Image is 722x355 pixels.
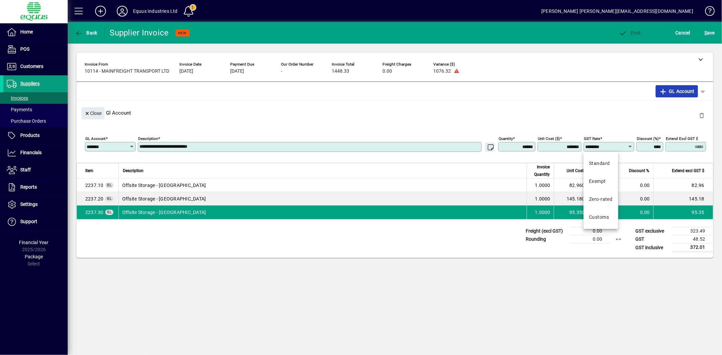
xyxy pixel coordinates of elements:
[3,58,68,75] a: Customers
[618,206,653,219] td: 0.00
[659,86,695,97] span: GL Account
[133,6,178,17] div: Equus Industries Ltd
[25,254,43,259] span: Package
[589,160,610,167] div: Standard
[20,133,40,138] span: Products
[230,69,244,74] span: [DATE]
[632,227,673,235] td: GST exclusive
[68,27,105,39] app-page-header-button: Back
[20,81,40,86] span: Suppliers
[107,197,112,200] span: GL
[20,46,29,52] span: POS
[632,243,673,252] td: GST inclusive
[653,179,713,192] td: 82.96
[584,190,618,208] mat-option: Zero-rated
[138,136,158,141] mat-label: Description
[618,192,653,206] td: 0.00
[20,202,38,207] span: Settings
[694,112,710,118] app-page-header-button: Delete
[673,235,713,243] td: 48.52
[541,6,693,17] div: [PERSON_NAME] [PERSON_NAME][EMAIL_ADDRESS][DOMAIN_NAME]
[3,179,68,196] a: Reports
[666,136,698,141] mat-label: Extend excl GST $
[527,206,554,219] td: 1.0000
[20,167,31,172] span: Staff
[111,5,133,17] button: Profile
[382,69,392,74] span: 0.00
[704,27,715,38] span: ave
[653,192,713,206] td: 145.18
[584,172,618,190] mat-option: Exempt
[589,178,606,185] div: Exempt
[656,85,698,97] button: GL Account
[554,206,591,219] td: 95.3500
[631,30,634,35] span: P
[584,208,618,226] mat-option: Customs
[538,136,560,141] mat-label: Unit Cost ($)
[704,30,707,35] span: S
[107,183,112,187] span: GL
[20,150,42,155] span: Financials
[118,179,527,192] td: Offsite Storage - [GEOGRAPHIC_DATA]
[672,167,704,174] span: Extend excl GST $
[118,206,527,219] td: Offsite Storage - [GEOGRAPHIC_DATA]
[531,163,550,178] span: Invoice Quantity
[85,136,106,141] mat-label: GL Account
[80,110,106,116] app-page-header-button: Close
[179,69,193,74] span: [DATE]
[522,227,570,235] td: Freight (excl GST)
[85,69,169,74] span: 10114 - MAINFREIGHT TRANSPORT LTD
[527,179,554,192] td: 1.0000
[629,167,649,174] span: Discount %
[7,95,28,101] span: Invoices
[554,192,591,206] td: 145.1800
[703,27,717,39] button: Save
[673,227,713,235] td: 323.49
[3,127,68,144] a: Products
[90,5,111,17] button: Add
[618,179,653,192] td: 0.00
[676,27,691,38] span: Cancel
[82,107,105,119] button: Close
[281,69,282,74] span: -
[433,69,451,74] span: 1076.32
[3,104,68,115] a: Payments
[85,209,104,216] span: Offsite Storage - Wellington
[617,27,643,39] button: Post
[20,184,37,190] span: Reports
[3,162,68,179] a: Staff
[3,115,68,127] a: Purchase Orders
[3,41,68,58] a: POS
[7,107,32,112] span: Payments
[20,219,37,224] span: Support
[527,192,554,206] td: 1.0000
[570,235,610,243] td: 0.00
[118,192,527,206] td: Offsite Storage - [GEOGRAPHIC_DATA]
[3,213,68,230] a: Support
[85,182,104,189] span: Offsite Storage - Christchurch
[332,69,349,74] span: 1448.33
[3,24,68,41] a: Home
[567,167,587,174] span: Unit Cost $
[85,167,93,174] span: Item
[584,155,618,172] mat-option: Standard
[653,206,713,219] td: 95.35
[522,235,570,243] td: Rounding
[20,64,43,69] span: Customers
[76,100,713,125] div: Gl Account
[3,92,68,104] a: Invoices
[694,107,710,123] button: Delete
[637,136,659,141] mat-label: Discount (%)
[584,136,600,141] mat-label: GST rate
[75,30,97,35] span: Back
[107,210,112,214] span: GL
[700,1,714,23] a: Knowledge Base
[589,196,612,203] div: Zero-rated
[499,136,513,141] mat-label: Quantity
[20,29,33,34] span: Home
[19,240,49,245] span: Financial Year
[3,144,68,161] a: Financials
[7,118,46,124] span: Purchase Orders
[123,167,144,174] span: Description
[673,243,713,252] td: 372.01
